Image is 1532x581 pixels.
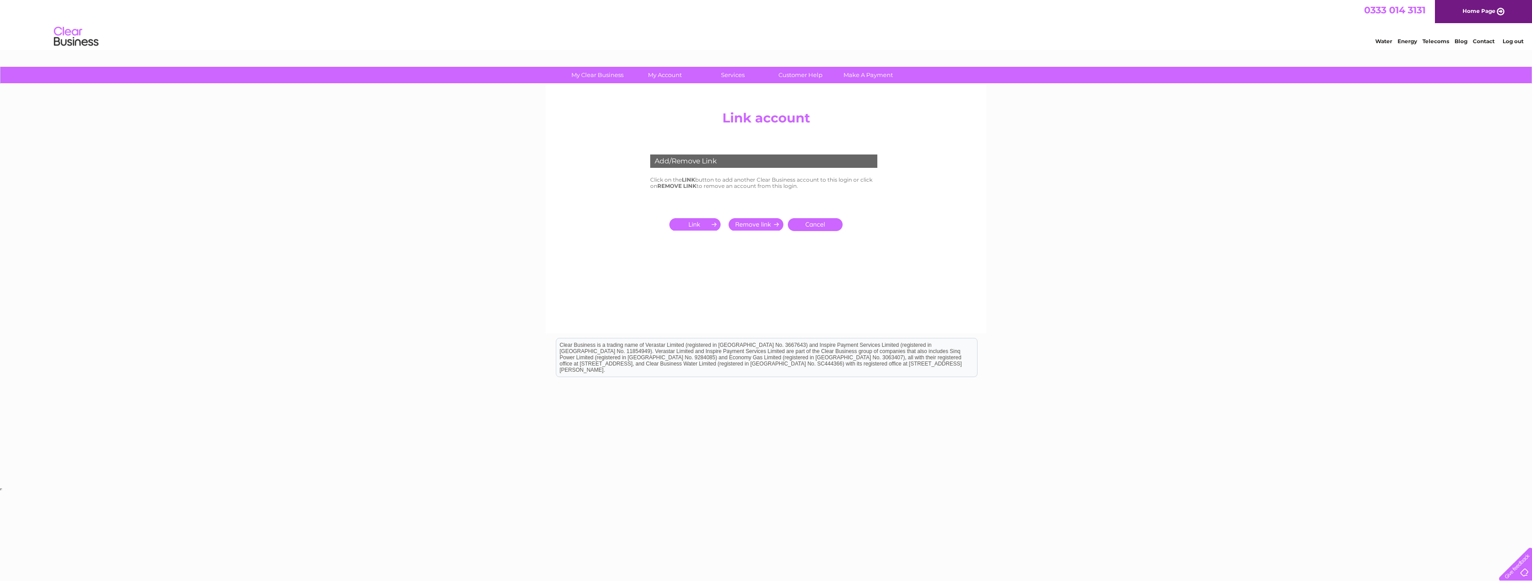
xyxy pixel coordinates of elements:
[556,5,977,43] div: Clear Business is a trading name of Verastar Limited (registered in [GEOGRAPHIC_DATA] No. 3667643...
[764,67,837,83] a: Customer Help
[1455,38,1467,45] a: Blog
[682,176,695,183] b: LINK
[1422,38,1449,45] a: Telecoms
[1473,38,1495,45] a: Contact
[1364,4,1426,16] a: 0333 014 3131
[657,183,697,189] b: REMOVE LINK
[561,67,634,83] a: My Clear Business
[831,67,905,83] a: Make A Payment
[53,23,99,50] img: logo.png
[729,218,783,231] input: Submit
[628,67,702,83] a: My Account
[1375,38,1392,45] a: Water
[788,218,843,231] a: Cancel
[648,175,884,191] td: Click on the button to add another Clear Business account to this login or click on to remove an ...
[669,218,724,231] input: Submit
[1398,38,1417,45] a: Energy
[650,154,877,168] div: Add/Remove Link
[696,67,770,83] a: Services
[1503,38,1524,45] a: Log out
